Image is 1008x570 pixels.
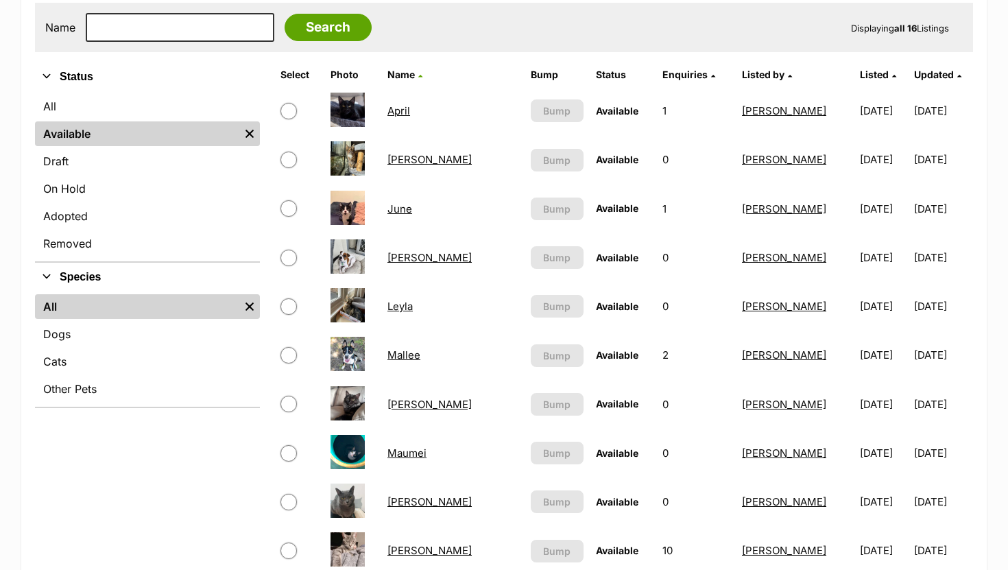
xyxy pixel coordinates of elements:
td: [DATE] [854,87,912,134]
a: Listed [860,69,896,80]
a: April [387,104,410,117]
span: Bump [543,202,571,216]
a: [PERSON_NAME] [742,495,826,508]
span: Available [596,202,638,214]
a: Enquiries [662,69,715,80]
a: [PERSON_NAME] [387,153,472,166]
td: 1 [657,185,735,233]
td: [DATE] [854,478,912,525]
a: Removed [35,231,260,256]
span: translation missing: en.admin.listings.index.attributes.enquiries [662,69,708,80]
a: [PERSON_NAME] [387,495,472,508]
span: Bump [543,250,571,265]
td: [DATE] [914,331,972,379]
a: All [35,94,260,119]
span: Available [596,300,638,312]
button: Bump [531,442,584,464]
a: Other Pets [35,377,260,401]
a: Leyla [387,300,413,313]
span: Available [596,545,638,556]
a: [PERSON_NAME] [742,104,826,117]
a: [PERSON_NAME] [387,544,472,557]
label: Name [45,21,75,34]
span: Listed by [742,69,784,80]
span: Displaying Listings [851,23,949,34]
a: [PERSON_NAME] [742,447,826,460]
span: Bump [543,104,571,118]
td: 0 [657,283,735,330]
span: Name [387,69,415,80]
span: Listed [860,69,889,80]
a: [PERSON_NAME] [742,300,826,313]
span: Available [596,447,638,459]
input: Search [285,14,372,41]
td: [DATE] [914,234,972,281]
td: [DATE] [914,478,972,525]
a: [PERSON_NAME] [742,153,826,166]
button: Bump [531,99,584,122]
span: Available [596,349,638,361]
button: Bump [531,198,584,220]
a: Dogs [35,322,260,346]
a: Draft [35,149,260,174]
a: All [35,294,239,319]
a: Adopted [35,204,260,228]
a: Mallee [387,348,420,361]
a: [PERSON_NAME] [742,544,826,557]
th: Photo [325,64,381,86]
a: Remove filter [239,294,260,319]
span: Bump [543,446,571,460]
a: [PERSON_NAME] [742,348,826,361]
button: Bump [531,295,584,318]
td: [DATE] [854,185,912,233]
td: [DATE] [914,136,972,183]
button: Bump [531,490,584,513]
a: June [387,202,412,215]
td: 0 [657,429,735,477]
td: [DATE] [914,87,972,134]
td: [DATE] [854,381,912,428]
button: Bump [531,393,584,416]
a: Listed by [742,69,792,80]
a: [PERSON_NAME] [387,251,472,264]
a: Name [387,69,422,80]
td: 0 [657,478,735,525]
button: Bump [531,149,584,171]
td: [DATE] [854,283,912,330]
span: Bump [543,495,571,509]
span: Available [596,398,638,409]
td: [DATE] [854,429,912,477]
button: Species [35,268,260,286]
span: Updated [914,69,954,80]
span: Available [596,496,638,508]
button: Bump [531,540,584,562]
td: 0 [657,234,735,281]
td: 1 [657,87,735,134]
th: Bump [525,64,589,86]
span: Bump [543,397,571,412]
span: Bump [543,153,571,167]
td: [DATE] [854,331,912,379]
span: Bump [543,544,571,558]
a: [PERSON_NAME] [742,251,826,264]
th: Select [275,64,324,86]
td: [DATE] [854,136,912,183]
a: [PERSON_NAME] [387,398,472,411]
td: [DATE] [854,234,912,281]
td: [DATE] [914,185,972,233]
a: [PERSON_NAME] [742,398,826,411]
strong: all 16 [894,23,917,34]
button: Status [35,68,260,86]
td: 0 [657,381,735,428]
a: [PERSON_NAME] [742,202,826,215]
button: Bump [531,344,584,367]
div: Species [35,292,260,407]
span: Available [596,154,638,165]
th: Status [590,64,656,86]
button: Bump [531,246,584,269]
a: On Hold [35,176,260,201]
td: [DATE] [914,283,972,330]
a: Cats [35,349,260,374]
span: Bump [543,348,571,363]
td: 0 [657,136,735,183]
